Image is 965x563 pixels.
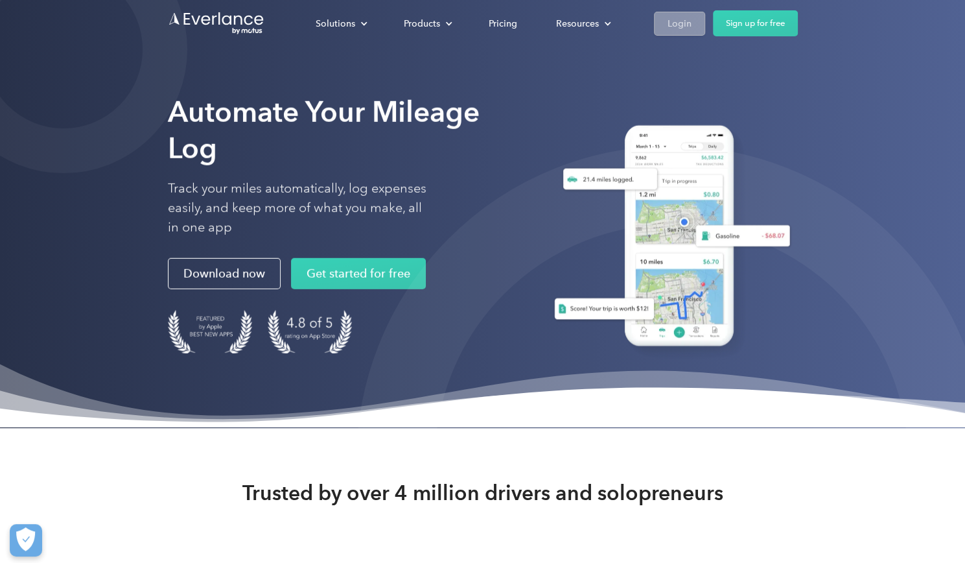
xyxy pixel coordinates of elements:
[168,95,480,165] strong: Automate Your Mileage Log
[168,310,252,353] img: Badge for Featured by Apple Best New Apps
[316,16,355,32] div: Solutions
[168,11,265,36] a: Go to homepage
[168,258,281,289] a: Download now
[668,16,692,32] div: Login
[268,310,352,353] img: 4.9 out of 5 stars on the app store
[291,258,426,289] a: Get started for free
[10,524,42,557] button: Cookies Settings
[489,16,517,32] div: Pricing
[476,12,530,35] a: Pricing
[303,12,378,35] div: Solutions
[713,10,798,36] a: Sign up for free
[391,12,463,35] div: Products
[543,12,622,35] div: Resources
[404,16,440,32] div: Products
[654,12,705,36] a: Login
[556,16,599,32] div: Resources
[242,480,723,506] strong: Trusted by over 4 million drivers and solopreneurs
[539,115,798,361] img: Everlance, mileage tracker app, expense tracking app
[168,179,427,237] p: Track your miles automatically, log expenses easily, and keep more of what you make, all in one app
